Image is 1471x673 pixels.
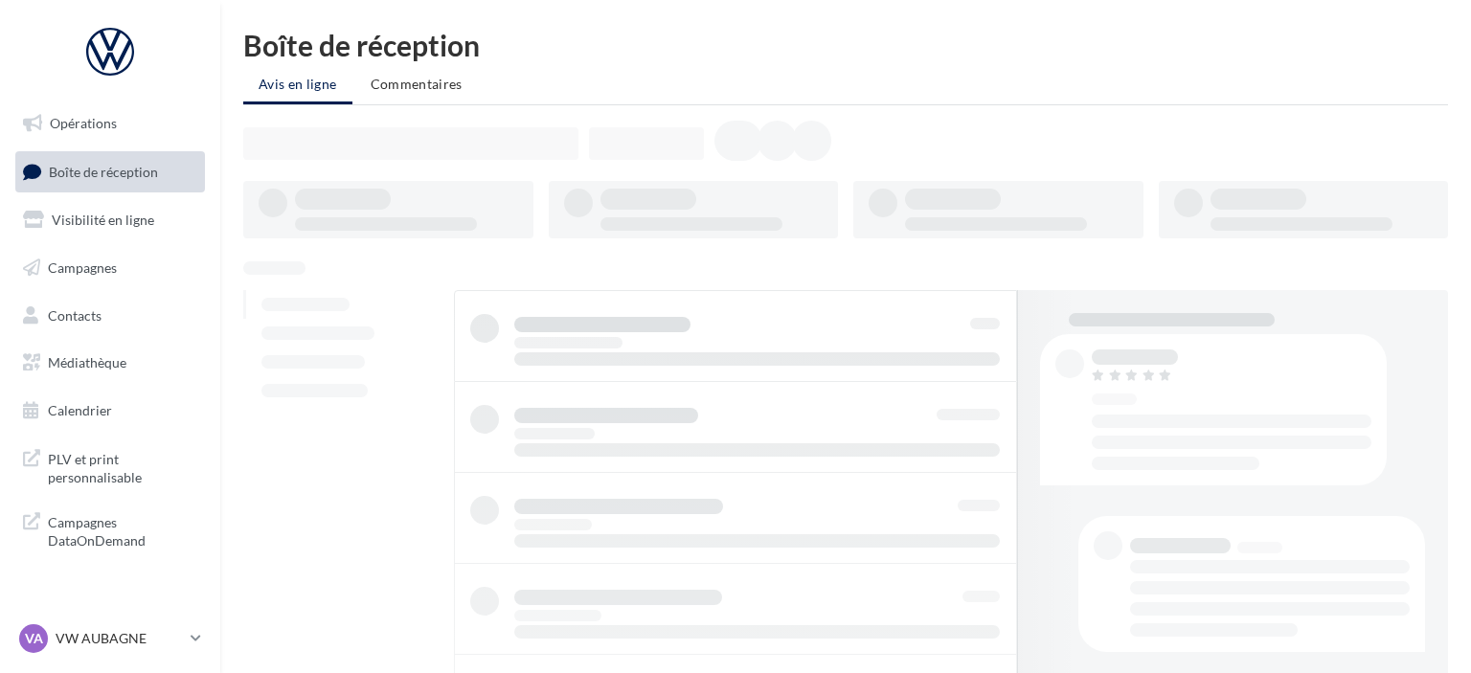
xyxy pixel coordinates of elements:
a: Calendrier [11,391,209,431]
a: Médiathèque [11,343,209,383]
a: Opérations [11,103,209,144]
a: Contacts [11,296,209,336]
span: Calendrier [48,402,112,418]
p: VW AUBAGNE [56,629,183,648]
a: Campagnes DataOnDemand [11,502,209,558]
a: Campagnes [11,248,209,288]
span: PLV et print personnalisable [48,446,197,487]
span: Contacts [48,306,102,323]
span: VA [25,629,43,648]
a: Visibilité en ligne [11,200,209,240]
span: Boîte de réception [49,163,158,179]
span: Médiathèque [48,354,126,370]
a: PLV et print personnalisable [11,438,209,495]
a: Boîte de réception [11,151,209,192]
span: Commentaires [371,76,463,92]
span: Opérations [50,115,117,131]
span: Visibilité en ligne [52,212,154,228]
a: VA VW AUBAGNE [15,620,205,657]
span: Campagnes DataOnDemand [48,509,197,550]
div: Boîte de réception [243,31,1448,59]
span: Campagnes [48,259,117,276]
